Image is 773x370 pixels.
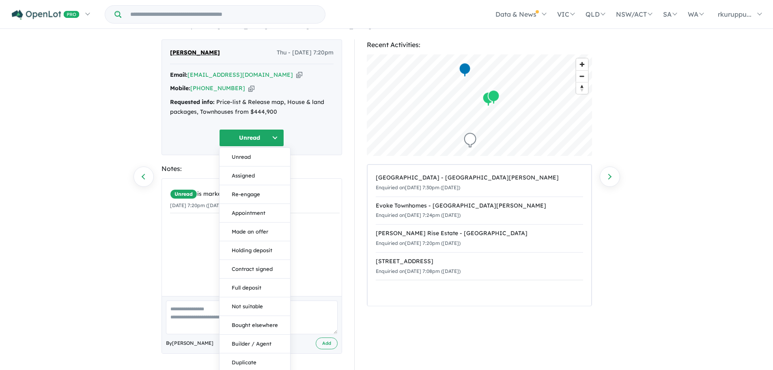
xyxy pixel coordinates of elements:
[220,335,290,353] button: Builder / Agent
[220,167,290,185] button: Assigned
[219,129,284,147] button: Unread
[248,84,254,93] button: Copy
[220,297,290,316] button: Not suitable
[296,71,302,79] button: Copy
[576,58,588,70] button: Zoom in
[376,184,460,190] small: Enquiried on [DATE] 7:30pm ([DATE])
[464,133,476,148] div: Map marker
[170,84,190,92] strong: Mobile:
[123,6,323,23] input: Try estate name, suburb, builder or developer
[376,229,583,238] div: [PERSON_NAME] Rise Estate - [GEOGRAPHIC_DATA]
[277,48,334,58] span: Thu - [DATE] 7:20pm
[482,92,494,107] div: Map marker
[367,39,592,50] div: Recent Activities:
[576,70,588,82] button: Zoom out
[576,71,588,82] span: Zoom out
[190,84,245,92] a: [PHONE_NUMBER]
[170,71,187,78] strong: Email:
[376,212,461,218] small: Enquiried on [DATE] 7:24pm ([DATE])
[376,252,583,281] a: [STREET_ADDRESS]Enquiried on[DATE] 7:08pm ([DATE])
[12,10,80,20] img: Openlot PRO Logo White
[170,48,220,58] span: [PERSON_NAME]
[459,63,471,78] div: Map marker
[170,98,215,106] strong: Requested info:
[170,202,226,208] small: [DATE] 7:20pm ([DATE])
[170,189,340,199] div: is marked.
[220,223,290,241] button: Made an offer
[170,189,197,199] span: Unread
[376,173,583,183] div: [GEOGRAPHIC_DATA] - [GEOGRAPHIC_DATA][PERSON_NAME]
[376,240,461,246] small: Enquiried on [DATE] 7:20pm ([DATE])
[376,201,583,211] div: Evoke Townhomes - [GEOGRAPHIC_DATA][PERSON_NAME]
[220,260,290,279] button: Contract signed
[187,71,293,78] a: [EMAIL_ADDRESS][DOMAIN_NAME]
[376,169,583,197] a: [GEOGRAPHIC_DATA] - [GEOGRAPHIC_DATA][PERSON_NAME]Enquiried on[DATE] 7:30pm ([DATE])
[166,339,213,347] span: By [PERSON_NAME]
[220,316,290,335] button: Bought elsewhere
[220,279,290,297] button: Full deposit
[220,204,290,223] button: Appointment
[718,10,751,18] span: rkuruppu...
[316,338,338,349] button: Add
[487,90,500,105] div: Map marker
[220,185,290,204] button: Re-engage
[376,257,583,266] div: [STREET_ADDRESS]
[376,197,583,225] a: Evoke Townhomes - [GEOGRAPHIC_DATA][PERSON_NAME]Enquiried on[DATE] 7:24pm ([DATE])
[376,224,583,253] a: [PERSON_NAME] Rise Estate - [GEOGRAPHIC_DATA]Enquiried on[DATE] 7:20pm ([DATE])
[376,268,461,274] small: Enquiried on [DATE] 7:08pm ([DATE])
[170,97,334,117] div: Price-list & Release map, House & land packages, Townhouses from $444,900
[367,54,592,156] canvas: Map
[220,241,290,260] button: Holding deposit
[576,82,588,94] button: Reset bearing to north
[220,148,290,167] button: Unread
[161,163,342,174] div: Notes:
